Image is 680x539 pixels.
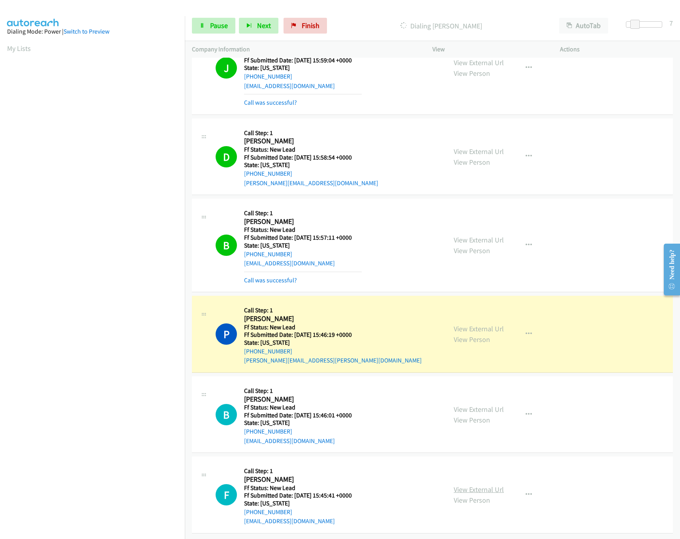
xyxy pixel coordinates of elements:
h2: [PERSON_NAME] [244,395,352,404]
a: [EMAIL_ADDRESS][DOMAIN_NAME] [244,437,335,445]
a: Call was successful? [244,276,297,284]
a: View Person [454,415,490,424]
p: Actions [560,45,673,54]
h5: Call Step: 1 [244,306,422,314]
h5: State: [US_STATE] [244,64,362,72]
h2: [PERSON_NAME] [244,475,352,484]
h5: Ff Status: New Lead [244,146,378,154]
a: [PHONE_NUMBER] [244,73,292,80]
a: [PHONE_NUMBER] [244,347,292,355]
a: View External Url [454,147,504,156]
h5: Ff Submitted Date: [DATE] 15:58:54 +0000 [244,154,378,162]
span: Next [257,21,271,30]
h5: Ff Submitted Date: [DATE] 15:45:41 +0000 [244,492,352,500]
a: Pause [192,18,235,34]
a: Switch to Preview [64,28,109,35]
h1: B [216,404,237,425]
button: AutoTab [559,18,608,34]
h5: Ff Status: New Lead [244,323,422,331]
a: [EMAIL_ADDRESS][DOMAIN_NAME] [244,517,335,525]
a: [PHONE_NUMBER] [244,170,292,177]
h1: B [216,235,237,256]
a: View Person [454,496,490,505]
button: Next [239,18,278,34]
p: Company Information [192,45,418,54]
h2: [PERSON_NAME] [244,217,362,226]
h1: J [216,57,237,79]
a: View Person [454,158,490,167]
h5: State: [US_STATE] [244,242,362,250]
a: [PHONE_NUMBER] [244,428,292,435]
a: View External Url [454,235,504,244]
a: View External Url [454,58,504,67]
h5: Call Step: 1 [244,129,378,137]
a: [PHONE_NUMBER] [244,508,292,516]
h5: Call Step: 1 [244,387,352,395]
a: [EMAIL_ADDRESS][DOMAIN_NAME] [244,82,335,90]
a: View Person [454,335,490,344]
h5: State: [US_STATE] [244,500,352,507]
a: [PHONE_NUMBER] [244,250,292,258]
p: View [432,45,546,54]
h5: Ff Status: New Lead [244,484,352,492]
h5: Ff Submitted Date: [DATE] 15:59:04 +0000 [244,56,362,64]
a: View Person [454,69,490,78]
a: [PERSON_NAME][EMAIL_ADDRESS][DOMAIN_NAME] [244,179,378,187]
h5: Call Step: 1 [244,467,352,475]
h1: F [216,484,237,505]
a: Finish [284,18,327,34]
h5: Ff Submitted Date: [DATE] 15:46:01 +0000 [244,411,352,419]
h5: Ff Submitted Date: [DATE] 15:57:11 +0000 [244,234,362,242]
a: View External Url [454,485,504,494]
h5: State: [US_STATE] [244,339,422,347]
a: View External Url [454,405,504,414]
span: Finish [302,21,319,30]
h5: Ff Submitted Date: [DATE] 15:46:19 +0000 [244,331,422,339]
h5: Call Step: 1 [244,209,362,217]
h5: Ff Status: New Lead [244,404,352,411]
a: My Lists [7,44,31,53]
div: Dialing Mode: Power | [7,27,178,36]
a: [PERSON_NAME][EMAIL_ADDRESS][PERSON_NAME][DOMAIN_NAME] [244,357,422,364]
h2: [PERSON_NAME] [244,137,362,146]
h5: Ff Status: New Lead [244,226,362,234]
h1: P [216,323,237,345]
a: [EMAIL_ADDRESS][DOMAIN_NAME] [244,259,335,267]
h5: State: [US_STATE] [244,161,378,169]
span: Pause [210,21,228,30]
div: The call is yet to be attempted [216,484,237,505]
a: View External Url [454,324,504,333]
h5: State: [US_STATE] [244,419,352,427]
a: View Person [454,246,490,255]
p: Dialing [PERSON_NAME] [338,21,545,31]
div: 7 [669,18,673,28]
iframe: Dialpad [7,61,185,436]
iframe: Resource Center [657,238,680,301]
a: Call was successful? [244,99,297,106]
h1: D [216,146,237,167]
div: The call is yet to be attempted [216,404,237,425]
h2: [PERSON_NAME] [244,314,422,323]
